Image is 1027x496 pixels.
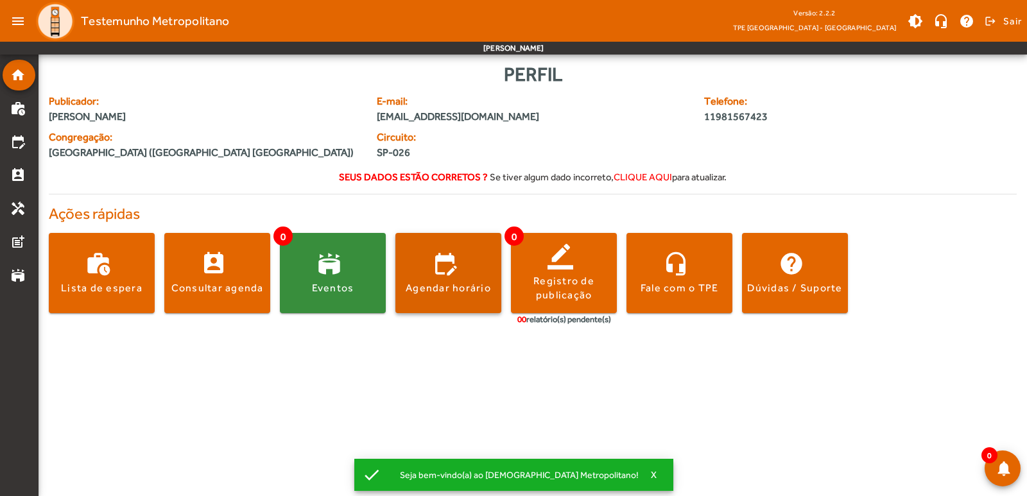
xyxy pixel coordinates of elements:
span: X [651,469,657,481]
mat-icon: check [362,465,381,484]
span: 00 [517,314,526,324]
div: Registro de publicação [511,274,617,303]
span: [GEOGRAPHIC_DATA] ([GEOGRAPHIC_DATA] [GEOGRAPHIC_DATA]) [49,145,354,160]
button: Agendar horário [395,233,501,313]
span: Telefone: [704,94,935,109]
button: X [639,469,671,481]
span: E-mail: [377,94,689,109]
span: 0 [981,447,997,463]
mat-icon: edit_calendar [10,134,26,150]
div: Consultar agenda [171,281,264,295]
span: Congregação: [49,130,361,145]
span: Testemunho Metropolitano [81,11,229,31]
span: TPE [GEOGRAPHIC_DATA] - [GEOGRAPHIC_DATA] [733,21,896,34]
span: 0 [273,227,293,246]
button: Lista de espera [49,233,155,313]
mat-icon: work_history [10,101,26,116]
span: [EMAIL_ADDRESS][DOMAIN_NAME] [377,109,689,124]
div: Fale com o TPE [641,281,719,295]
button: Registro de publicação [511,233,617,313]
span: Circuito: [377,130,525,145]
mat-icon: post_add [10,234,26,250]
mat-icon: stadium [10,268,26,283]
h4: Ações rápidas [49,205,1017,223]
span: Publicador: [49,94,361,109]
button: Consultar agenda [164,233,270,313]
span: clique aqui [614,171,672,182]
div: Seja bem-vindo(a) ao [DEMOGRAPHIC_DATA] Metropolitano! [390,466,639,484]
span: 0 [505,227,524,246]
button: Dúvidas / Suporte [742,233,848,313]
span: Sair [1003,11,1022,31]
div: Dúvidas / Suporte [747,281,842,295]
a: Testemunho Metropolitano [31,2,229,40]
div: Agendar horário [406,281,491,295]
button: Eventos [280,233,386,313]
div: relatório(s) pendente(s) [517,313,611,326]
mat-icon: perm_contact_calendar [10,167,26,183]
span: Se tiver algum dado incorreto, para atualizar. [490,171,727,182]
span: [PERSON_NAME] [49,109,361,124]
img: Logo TPE [36,2,74,40]
div: Perfil [49,60,1017,89]
div: Lista de espera [61,281,142,295]
div: Versão: 2.2.2 [733,5,896,21]
button: Fale com o TPE [626,233,732,313]
mat-icon: handyman [10,201,26,216]
div: Eventos [312,281,354,295]
strong: Seus dados estão corretos ? [339,171,488,182]
span: 11981567423 [704,109,935,124]
button: Sair [983,12,1022,31]
span: SP-026 [377,145,525,160]
mat-icon: menu [5,8,31,34]
mat-icon: home [10,67,26,83]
